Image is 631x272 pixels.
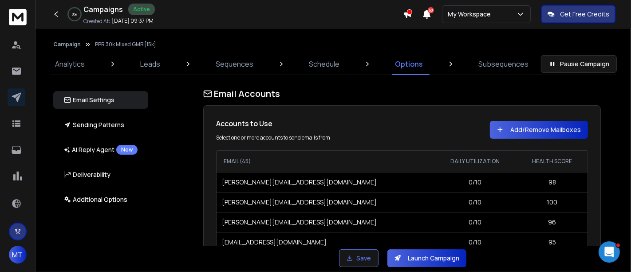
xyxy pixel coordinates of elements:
[541,55,617,73] button: Pause Campaign
[53,91,148,109] button: Email Settings
[9,246,27,264] button: MT
[112,17,154,24] p: [DATE] 09:37 PM
[216,59,253,69] p: Sequences
[55,59,85,69] p: Analytics
[140,59,160,69] p: Leads
[53,41,81,48] button: Campaign
[309,59,339,69] p: Schedule
[72,12,77,17] p: 0 %
[128,4,155,15] div: Active
[560,10,609,19] p: Get Free Credits
[50,53,90,75] a: Analytics
[473,53,534,75] a: Subsequences
[304,53,345,75] a: Schedule
[390,53,428,75] a: Options
[203,88,601,100] h1: Email Accounts
[135,53,166,75] a: Leads
[210,53,259,75] a: Sequences
[395,59,423,69] p: Options
[95,41,156,48] p: PPR 30k Mixed GMB [15k]
[599,241,620,263] iframe: Intercom live chat
[428,7,434,13] span: 50
[64,96,114,104] p: Email Settings
[448,10,494,19] p: My Workspace
[83,18,110,25] p: Created At:
[541,5,615,23] button: Get Free Credits
[478,59,528,69] p: Subsequences
[83,4,123,15] h1: Campaigns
